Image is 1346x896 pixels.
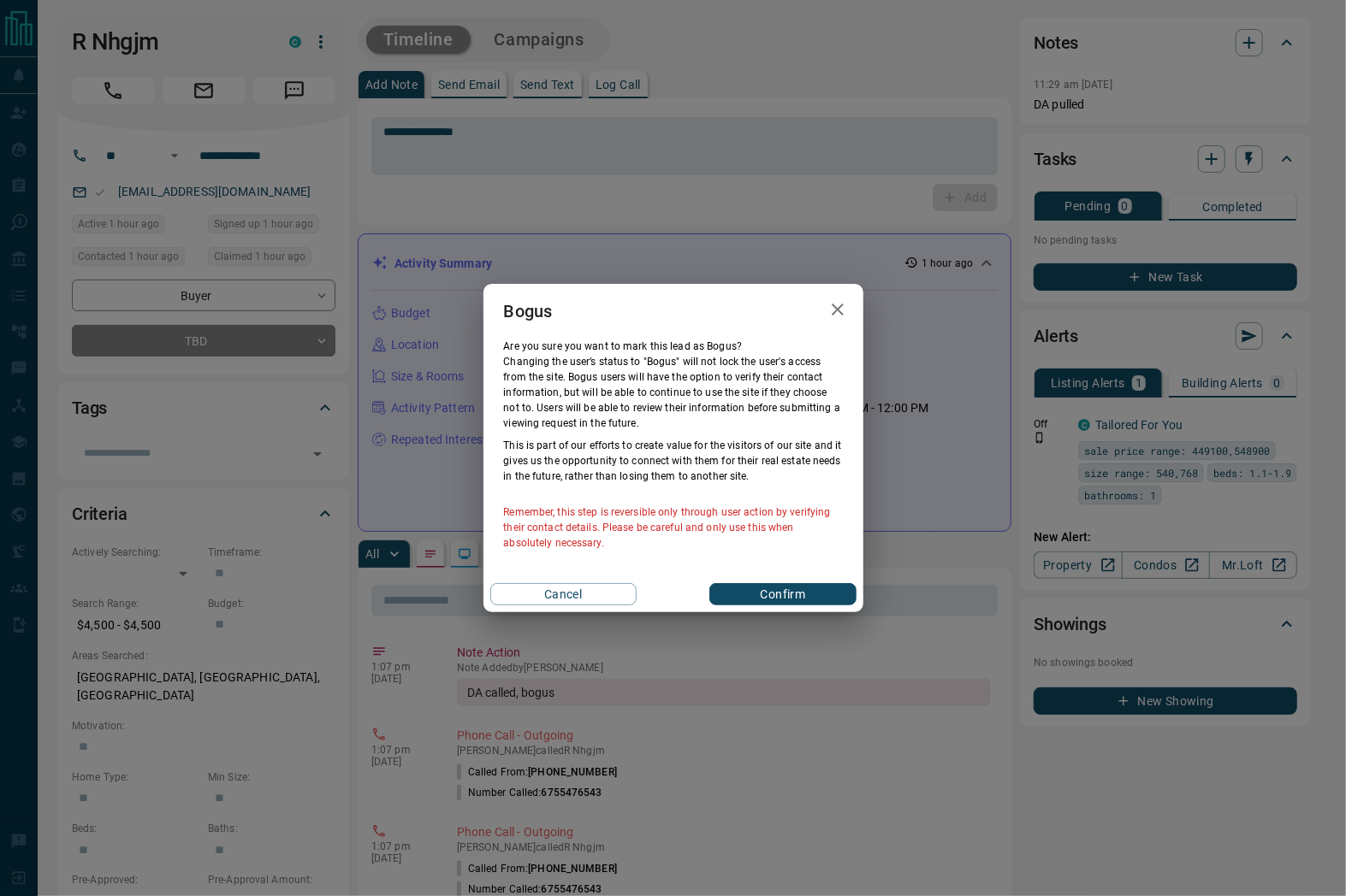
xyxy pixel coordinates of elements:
p: This is part of our efforts to create value for the visitors of our site and it gives us the oppo... [504,438,843,484]
p: Are you sure you want to mark this lead as Bogus ? [504,339,843,354]
p: Changing the user’s status to "Bogus" will not lock the user's access from the site. Bogus users ... [504,354,843,431]
button: Cancel [490,583,637,605]
p: Remember, this step is reversible only through user action by verifying their contact details. Pl... [504,504,843,551]
h2: Bogus [483,284,573,339]
button: Confirm [709,583,856,605]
